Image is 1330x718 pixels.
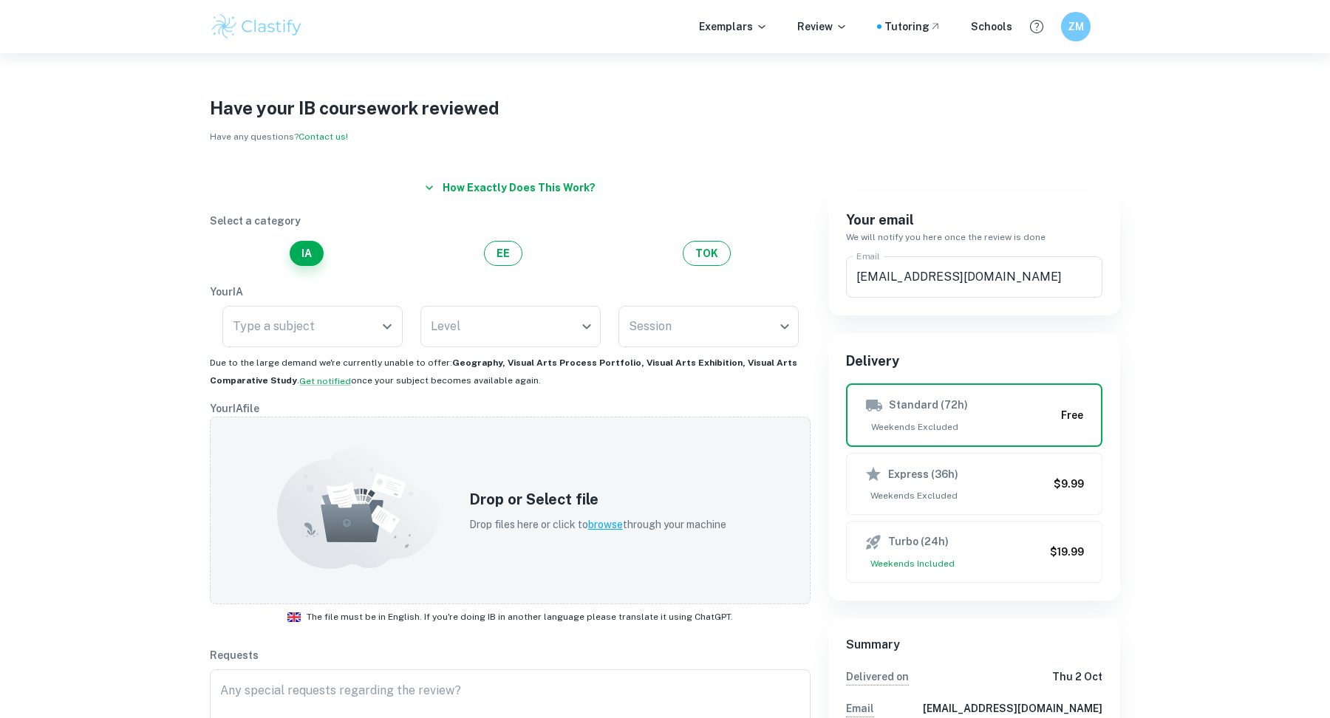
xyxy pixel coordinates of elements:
[846,351,1102,372] h6: Delivery
[797,18,848,35] p: Review
[588,519,623,530] span: browse
[210,647,811,663] p: Requests
[864,489,1048,502] span: Weekends Excluded
[210,358,797,386] span: Due to the large demand we're currently unable to offer: . once your subject becomes available ag...
[1054,476,1084,492] h6: $9.99
[299,131,348,142] a: Contact us!
[484,241,522,266] button: EE
[1024,14,1049,39] button: Help and Feedback
[210,400,811,417] p: Your IA file
[419,174,601,201] button: How exactly does this work?
[846,453,1102,515] button: Express (36h)Weekends Excluded$9.99
[846,669,909,685] p: Delivery in 3 business days. Weekends don't count. It's possible that the review will be delivere...
[923,700,1102,717] p: [EMAIL_ADDRESS][DOMAIN_NAME]
[1061,12,1091,41] button: ZM
[210,95,1120,121] h1: Have your IB coursework reviewed
[210,358,797,386] b: Geography, Visual Arts Process Portfolio, Visual Arts Exhibition, Visual Arts Comparative Study
[856,250,880,262] label: Email
[290,241,324,266] button: IA
[210,12,304,41] img: Clastify logo
[1050,544,1084,560] h6: $19.99
[469,516,726,533] p: Drop files here or click to through your machine
[1061,407,1083,423] h6: Free
[865,420,1055,434] span: Weekends Excluded
[888,466,958,482] h6: Express (36h)
[210,131,348,142] span: Have any questions?
[884,18,941,35] a: Tutoring
[846,383,1102,447] button: Standard (72h)Weekends ExcludedFree
[846,230,1102,245] h6: We will notify you here once the review is done
[299,375,351,388] button: Get notified
[846,700,874,717] p: We will notify you here once your review is completed
[846,636,1102,654] h6: Summary
[1068,18,1085,35] h6: ZM
[377,316,398,337] button: Open
[210,213,811,229] p: Select a category
[846,521,1102,583] button: Turbo (24h)Weekends Included$19.99
[888,533,949,551] h6: Turbo (24h)
[864,557,1044,570] span: Weekends Included
[699,18,768,35] p: Exemplars
[846,256,1102,298] input: We'll contact you here
[287,612,301,622] img: ic_flag_en.svg
[1052,669,1102,685] p: Thu 2 Oct
[307,610,733,623] span: The file must be in English. If you're doing IB in another language please translate it using Cha...
[469,488,726,510] h5: Drop or Select file
[683,241,731,266] button: TOK
[971,18,1012,35] a: Schools
[889,397,968,414] h6: Standard (72h)
[210,284,811,300] p: Your IA
[846,210,1102,230] h6: Your email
